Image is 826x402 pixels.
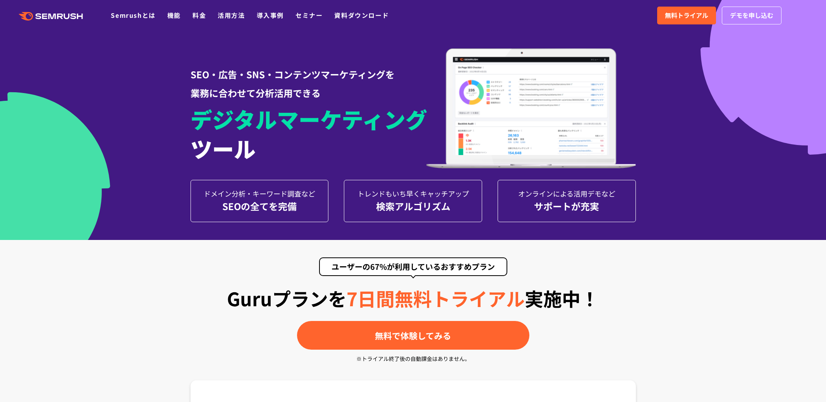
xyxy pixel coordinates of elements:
a: 活用方法 [218,10,245,20]
span: デモを申し込む [730,10,773,21]
div: 検索アルゴリズム [352,199,474,214]
a: 無料で体験してみる [297,321,529,350]
div: ※トライアル終了後の自動課金はありません。 [210,355,616,362]
span: 無料トライアル [395,285,525,312]
a: Semrushとは [111,10,155,20]
span: 7日間 [347,285,395,312]
div: SEO・広告・SNS・コンテンツマーケティングを 業務に合わせて分析活用できる [191,53,431,102]
a: セミナー [295,10,323,20]
a: デモを申し込む [722,7,781,24]
span: Guruプランを [227,285,395,312]
span: デジタルマーケティング [191,103,427,135]
a: 導入事例 [257,10,284,20]
a: 機能 [167,10,181,20]
a: 無料トライアル [657,7,716,24]
div: ドメイン分析・ キーワード調査など [199,188,321,199]
div: ユーザーの67%が利用しているおすすめプラン [319,257,507,276]
div: サポートが充実 [506,199,628,214]
div: トレンドもいち早く キャッチアップ [352,188,474,199]
span: ツール [191,133,256,164]
div: 実施中！ [210,288,616,309]
a: 料金 [192,10,206,20]
div: オンラインによる 活用デモなど [506,188,628,199]
div: SEOの全てを完備 [199,199,321,214]
a: 資料ダウンロード [334,10,389,20]
span: 無料トライアル [665,10,708,21]
span: 無料で体験してみる [375,330,451,341]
